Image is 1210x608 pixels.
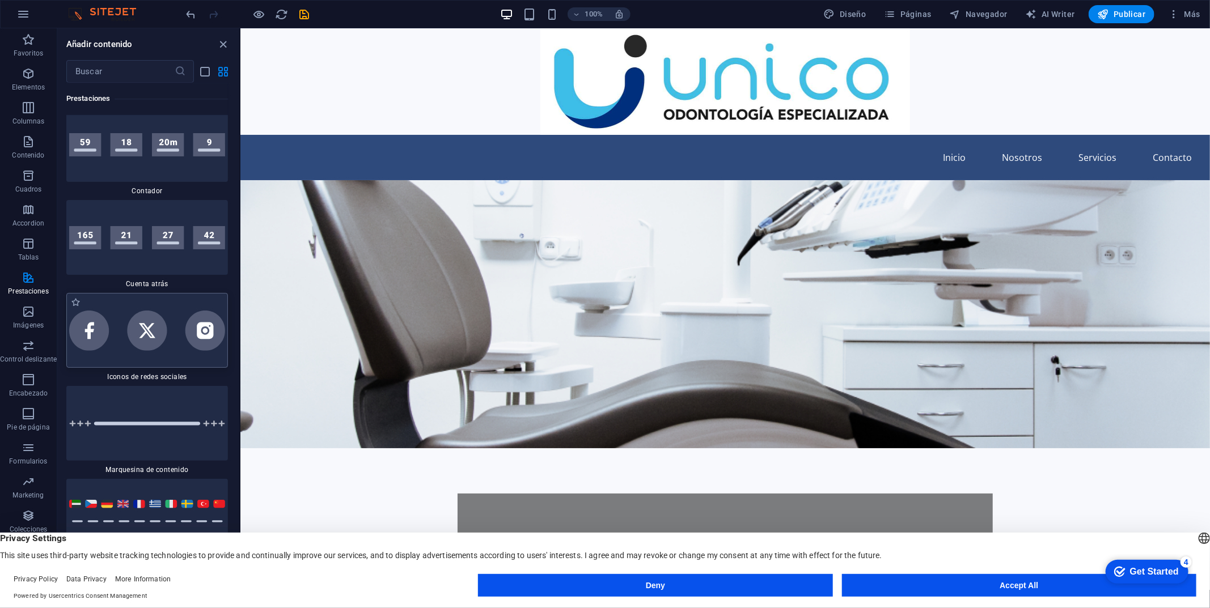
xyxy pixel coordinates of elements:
[66,186,228,195] span: Contador
[14,49,43,58] p: Favoritos
[819,5,871,23] div: Diseño (Ctrl+Alt+Y)
[66,92,228,105] h6: Prestaciones
[184,7,198,21] button: undo
[71,297,81,307] span: Añadir a favoritos
[1098,8,1146,20] span: Publicar
[66,386,228,474] div: Marquesina de contenido
[1021,5,1080,23] button: AI Writer
[614,9,624,19] i: Al redimensionar, ajustar el nivel de zoom automáticamente para ajustarse al dispositivo elegido.
[185,8,198,21] i: Deshacer: Cambiar elementos de menú (Ctrl+Z)
[298,8,311,21] i: Guardar (Ctrl+S)
[12,219,44,228] p: Accordion
[217,65,230,78] button: grid-view
[65,7,150,21] img: Editor Logo
[66,37,132,51] h6: Añadir contenido
[13,491,44,500] p: Marketing
[66,107,228,195] div: Contador
[1089,5,1155,23] button: Publicar
[275,7,289,21] button: reload
[66,200,228,288] div: Cuenta atrás
[819,5,871,23] button: Diseño
[1164,5,1205,23] button: Más
[1026,8,1075,20] span: AI Writer
[13,321,44,330] p: Imágenes
[885,8,932,20] span: Páginas
[9,389,48,398] p: Encabezado
[33,12,82,23] div: Get Started
[69,420,225,427] img: Marquee.svg
[69,498,225,535] img: languages.svg
[198,65,212,78] button: list-view
[8,287,48,296] p: Prestaciones
[880,5,936,23] button: Páginas
[945,5,1012,23] button: Navegador
[824,8,866,20] span: Diseño
[18,253,39,262] p: Tablas
[217,37,230,51] button: close panel
[66,465,228,474] span: Marquesina de contenido
[69,311,225,350] img: social-media.svg
[69,226,225,249] img: countdown.svg
[12,151,45,160] p: Contenido
[298,7,311,21] button: save
[84,2,95,14] div: 4
[66,372,228,381] span: Iconos de redes sociales
[276,8,289,21] i: Volver a cargar página
[15,185,42,194] p: Cuadros
[12,83,45,92] p: Elementos
[10,525,47,534] p: Colecciones
[9,6,92,29] div: Get Started 4 items remaining, 20% complete
[568,7,608,21] button: 100%
[69,133,225,156] img: counter.svg
[585,7,603,21] h6: 100%
[1168,8,1200,20] span: Más
[66,60,175,83] input: Buscar
[12,117,45,126] p: Columnas
[7,423,49,432] p: Pie de página
[9,457,47,466] p: Formularios
[252,7,266,21] button: Haz clic para salir del modo de previsualización y seguir editando
[66,479,228,567] div: Idiomas
[66,293,228,381] div: Iconos de redes sociales
[950,8,1008,20] span: Navegador
[66,279,228,288] span: Cuenta atrás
